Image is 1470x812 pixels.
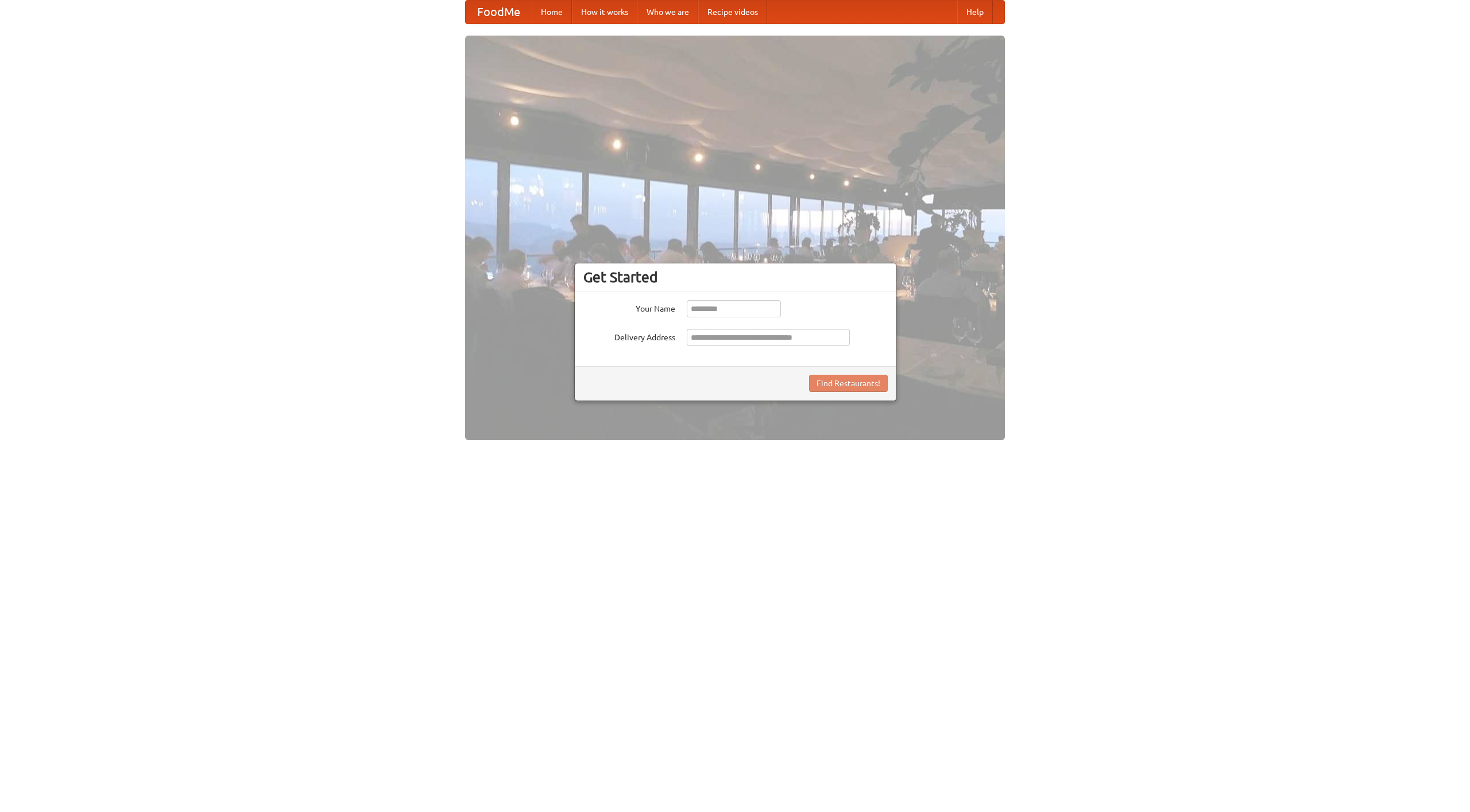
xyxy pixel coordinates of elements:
a: Home [532,1,572,24]
a: FoodMe [466,1,532,24]
label: Delivery Address [583,329,675,343]
a: Help [957,1,993,24]
label: Your Name [583,300,675,314]
a: How it works [572,1,637,24]
a: Who we are [637,1,698,24]
button: Find Restaurants! [809,375,888,392]
a: Recipe videos [698,1,767,24]
h3: Get Started [583,269,888,286]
